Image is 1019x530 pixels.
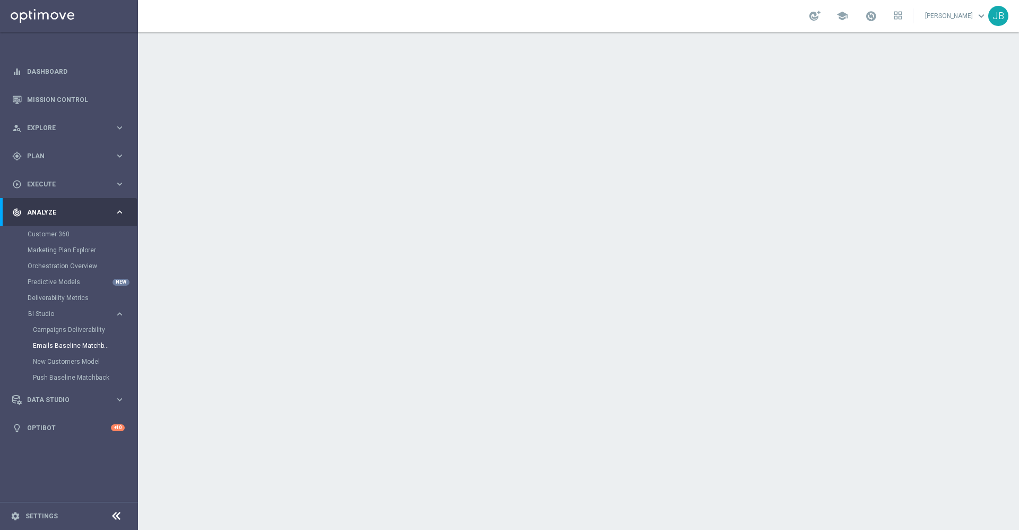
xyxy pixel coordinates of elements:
[12,151,115,161] div: Plan
[115,151,125,161] i: keyboard_arrow_right
[115,395,125,405] i: keyboard_arrow_right
[33,354,137,370] div: New Customers Model
[27,57,125,86] a: Dashboard
[28,290,137,306] div: Deliverability Metrics
[28,310,125,318] button: BI Studio keyboard_arrow_right
[28,278,110,286] a: Predictive Models
[12,424,125,432] button: lightbulb Optibot +10
[33,341,110,350] a: Emails Baseline Matchback
[28,226,137,242] div: Customer 360
[988,6,1008,26] div: JB
[12,151,22,161] i: gps_fixed
[28,230,110,238] a: Customer 360
[27,125,115,131] span: Explore
[12,180,125,189] button: play_circle_outline Execute keyboard_arrow_right
[33,357,110,366] a: New Customers Model
[12,152,125,160] button: gps_fixed Plan keyboard_arrow_right
[12,179,115,189] div: Execute
[25,513,58,519] a: Settings
[12,67,22,76] i: equalizer
[33,322,137,338] div: Campaigns Deliverability
[836,10,848,22] span: school
[111,424,125,431] div: +10
[27,181,115,187] span: Execute
[12,395,115,405] div: Data Studio
[115,207,125,217] i: keyboard_arrow_right
[33,373,110,382] a: Push Baseline Matchback
[28,311,115,317] div: BI Studio
[28,262,110,270] a: Orchestration Overview
[27,86,125,114] a: Mission Control
[12,96,125,104] button: Mission Control
[28,274,137,290] div: Predictive Models
[33,338,137,354] div: Emails Baseline Matchback
[27,397,115,403] span: Data Studio
[12,67,125,76] button: equalizer Dashboard
[115,179,125,189] i: keyboard_arrow_right
[33,326,110,334] a: Campaigns Deliverability
[924,8,988,24] a: [PERSON_NAME]keyboard_arrow_down
[12,208,22,217] i: track_changes
[28,258,137,274] div: Orchestration Overview
[27,209,115,216] span: Analyze
[28,311,104,317] span: BI Studio
[27,153,115,159] span: Plan
[975,10,987,22] span: keyboard_arrow_down
[12,414,125,442] div: Optibot
[28,246,110,254] a: Marketing Plan Explorer
[12,57,125,86] div: Dashboard
[12,123,22,133] i: person_search
[115,123,125,133] i: keyboard_arrow_right
[12,123,115,133] div: Explore
[28,242,137,258] div: Marketing Plan Explorer
[12,86,125,114] div: Mission Control
[12,423,22,433] i: lightbulb
[11,511,20,521] i: settings
[113,279,129,286] div: NEW
[12,396,125,404] button: Data Studio keyboard_arrow_right
[28,294,110,302] a: Deliverability Metrics
[12,124,125,132] button: person_search Explore keyboard_arrow_right
[33,370,137,386] div: Push Baseline Matchback
[12,179,22,189] i: play_circle_outline
[28,306,137,386] div: BI Studio
[12,208,115,217] div: Analyze
[27,414,111,442] a: Optibot
[12,208,125,217] button: track_changes Analyze keyboard_arrow_right
[115,309,125,319] i: keyboard_arrow_right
